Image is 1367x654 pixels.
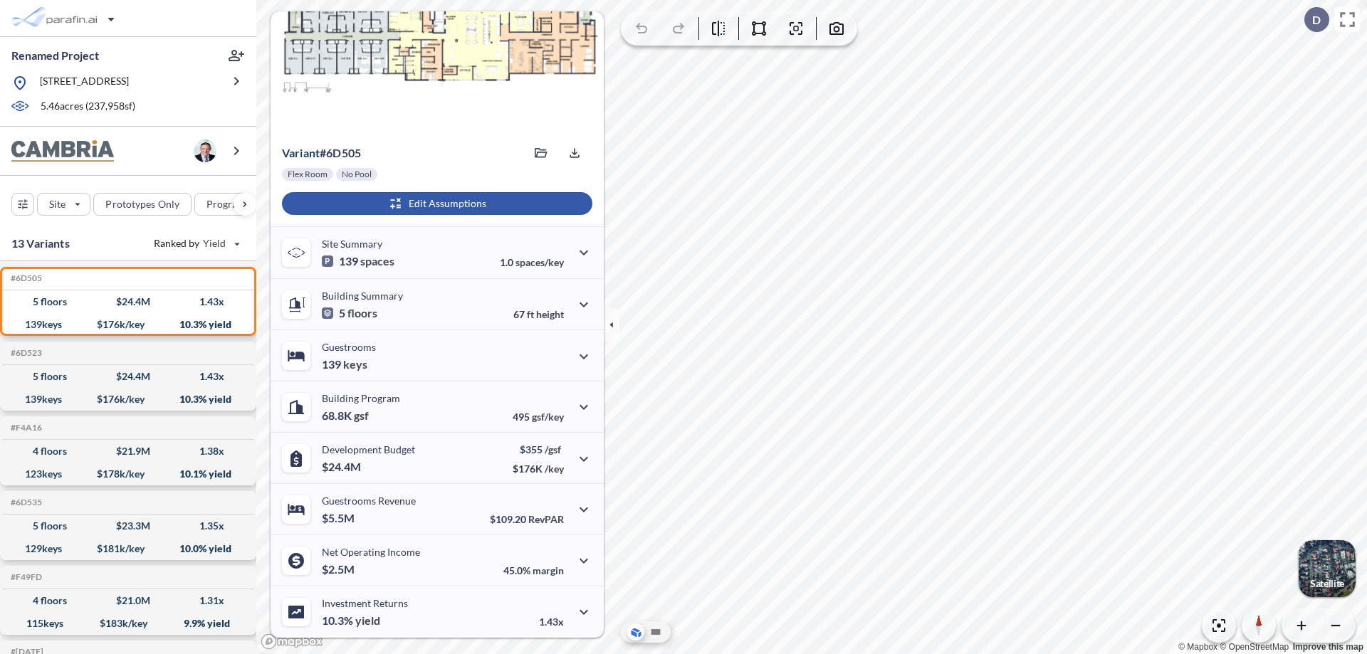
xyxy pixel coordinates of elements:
[527,308,534,320] span: ft
[37,193,90,216] button: Site
[105,197,179,211] p: Prototypes Only
[142,232,249,255] button: Ranked by Yield
[360,254,394,268] span: spaces
[322,613,380,628] p: 10.3%
[322,495,416,507] p: Guestrooms Revenue
[536,308,564,320] span: height
[1299,540,1356,597] img: Switcher Image
[355,613,380,628] span: yield
[288,169,328,180] p: Flex Room
[8,348,42,358] h5: Click to copy the code
[322,290,403,302] p: Building Summary
[1299,540,1356,597] button: Switcher ImageSatellite
[1312,14,1321,26] p: D
[503,564,564,576] p: 45.0%
[322,408,369,423] p: 68.8K
[11,48,99,63] p: Renamed Project
[49,197,66,211] p: Site
[342,169,372,180] p: No Pool
[322,254,394,268] p: 139
[322,511,357,525] p: $5.5M
[528,513,564,525] span: RevPAR
[322,306,377,320] p: 5
[322,597,408,609] p: Investment Returns
[8,497,42,507] h5: Click to copy the code
[513,308,564,320] p: 67
[490,513,564,525] p: $109.20
[322,238,382,250] p: Site Summary
[322,546,420,558] p: Net Operating Income
[322,341,376,353] p: Guestrooms
[41,99,135,115] p: 5.46 acres ( 237,958 sf)
[545,463,564,475] span: /key
[322,460,363,474] p: $24.4M
[8,572,42,582] h5: Click to copy the code
[513,443,564,455] p: $355
[500,256,564,268] p: 1.0
[203,236,226,250] span: Yield
[347,306,377,320] span: floors
[322,392,400,404] p: Building Program
[513,411,564,423] p: 495
[1178,642,1217,652] a: Mapbox
[545,443,561,455] span: /gsf
[322,357,367,371] p: 139
[515,256,564,268] span: spaces/key
[1293,642,1363,652] a: Improve this map
[354,408,369,423] span: gsf
[194,193,271,216] button: Program
[8,273,42,283] h5: Click to copy the code
[513,463,564,475] p: $176K
[11,235,70,252] p: 13 Variants
[261,633,323,650] a: Mapbox homepage
[322,562,357,576] p: $2.5M
[282,192,592,215] button: Edit Assumptions
[93,193,192,216] button: Prototypes Only
[282,146,320,159] span: Variant
[533,564,564,576] span: margin
[40,74,129,92] p: [STREET_ADDRESS]
[282,146,361,160] p: # 6d505
[343,357,367,371] span: keys
[532,411,564,423] span: gsf/key
[1310,578,1344,589] p: Satellite
[647,623,664,640] button: Site Plan
[206,197,246,211] p: Program
[1220,642,1289,652] a: OpenStreetMap
[627,623,644,640] button: Aerial View
[8,423,42,433] h5: Click to copy the code
[11,140,114,162] img: BrandImage
[539,616,564,628] p: 1.43x
[322,443,415,455] p: Development Budget
[194,139,216,162] img: user logo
